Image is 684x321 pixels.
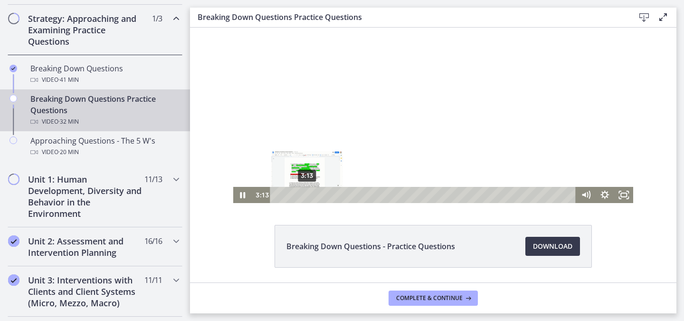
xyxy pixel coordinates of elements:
h3: Breaking Down Questions Practice Questions [198,11,619,23]
iframe: Video Lesson [190,1,676,203]
button: Show settings menu [405,185,424,202]
h2: Unit 2: Assessment and Intervention Planning [28,235,144,258]
div: Video [30,74,179,86]
i: Completed [9,65,17,72]
span: 1 / 3 [152,13,162,24]
h2: Strategy: Approaching and Examining Practice Questions [28,13,144,47]
div: Breaking Down Questions [30,63,179,86]
span: 11 / 11 [144,274,162,286]
span: · 20 min [58,146,79,158]
i: Completed [8,235,19,247]
div: Video [30,146,179,158]
a: Download [525,237,580,256]
i: Completed [8,274,19,286]
div: Video [30,116,179,127]
div: Breaking Down Questions Practice Questions [30,93,179,127]
span: Breaking Down Questions - Practice Questions [286,241,455,252]
button: Fullscreen [424,185,443,202]
h2: Unit 1: Human Development, Diversity and Behavior in the Environment [28,174,144,219]
span: · 41 min [58,74,79,86]
div: Approaching Questions - The 5 W's [30,135,179,158]
span: Download [533,241,572,252]
span: · 32 min [58,116,79,127]
h2: Unit 3: Interventions with Clients and Client Systems (Micro, Mezzo, Macro) [28,274,144,309]
span: 11 / 13 [144,174,162,185]
button: Mute [386,185,405,202]
span: Complete & continue [396,294,463,302]
span: 16 / 16 [144,235,162,247]
button: Complete & continue [389,291,478,306]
